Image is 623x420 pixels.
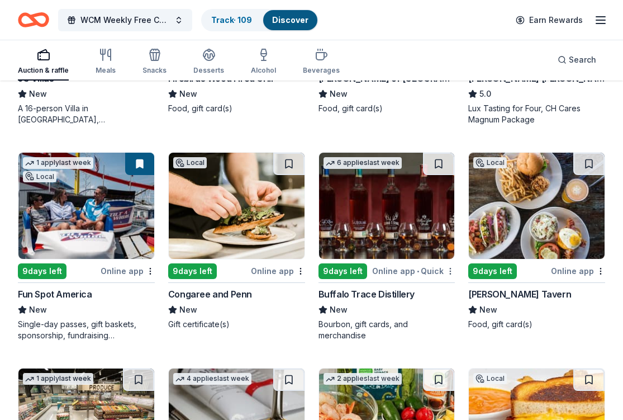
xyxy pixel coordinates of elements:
[18,44,69,81] button: Auction & raffle
[469,153,605,259] img: Image for Poe's Tavern
[509,10,589,30] a: Earn Rewards
[303,44,340,81] button: Beverages
[551,264,605,278] div: Online app
[330,87,348,101] span: New
[18,66,69,75] div: Auction & raffle
[18,319,155,341] div: Single-day passes, gift baskets, sponsorship, fundraising opportunities.
[318,103,455,114] div: Food, gift card(s)
[142,66,167,75] div: Snacks
[23,373,93,385] div: 1 apply last week
[193,44,224,81] button: Desserts
[18,153,154,259] img: Image for Fun Spot America
[324,157,402,169] div: 6 applies last week
[58,9,192,31] button: WCM Weekly Free Community Bingo [GEOGRAPHIC_DATA] [US_STATE]
[417,267,419,276] span: •
[29,303,47,317] span: New
[324,373,402,385] div: 2 applies last week
[169,153,305,259] img: Image for Congaree and Penn
[479,87,491,101] span: 5.0
[23,171,56,182] div: Local
[211,15,252,25] a: Track· 109
[303,66,340,75] div: Beverages
[173,157,207,168] div: Local
[251,44,276,81] button: Alcohol
[179,303,197,317] span: New
[168,152,305,330] a: Image for Congaree and PennLocal9days leftOnline appCongaree and PennNewGift certificate(s)
[168,287,252,301] div: Congaree and Penn
[193,66,224,75] div: Desserts
[18,103,155,125] div: A 16-person Villa in [GEOGRAPHIC_DATA], [GEOGRAPHIC_DATA], [GEOGRAPHIC_DATA] for 7days/6nights (R...
[473,157,507,168] div: Local
[168,319,305,330] div: Gift certificate(s)
[468,287,571,301] div: [PERSON_NAME] Tavern
[272,15,308,25] a: Discover
[569,53,596,67] span: Search
[473,373,507,384] div: Local
[549,49,605,71] button: Search
[18,152,155,341] a: Image for Fun Spot America1 applylast weekLocal9days leftOnline appFun Spot AmericaNewSingle-day ...
[479,303,497,317] span: New
[18,287,92,301] div: Fun Spot America
[142,44,167,81] button: Snacks
[173,373,251,385] div: 4 applies last week
[23,157,93,169] div: 1 apply last week
[468,103,605,125] div: Lux Tasting for Four, CH Cares Magnum Package
[18,7,49,33] a: Home
[372,264,455,278] div: Online app Quick
[468,152,605,330] a: Image for Poe's TavernLocal9days leftOnline app[PERSON_NAME] TavernNewFood, gift card(s)
[96,44,116,81] button: Meals
[29,87,47,101] span: New
[330,303,348,317] span: New
[318,287,415,301] div: Buffalo Trace Distillery
[179,87,197,101] span: New
[18,263,66,279] div: 9 days left
[168,103,305,114] div: Food, gift card(s)
[101,264,155,278] div: Online app
[319,153,455,259] img: Image for Buffalo Trace Distillery
[96,66,116,75] div: Meals
[318,319,455,341] div: Bourbon, gift cards, and merchandise
[251,66,276,75] div: Alcohol
[168,263,217,279] div: 9 days left
[318,152,455,341] a: Image for Buffalo Trace Distillery6 applieslast week9days leftOnline app•QuickBuffalo Trace Disti...
[468,319,605,330] div: Food, gift card(s)
[80,13,170,27] span: WCM Weekly Free Community Bingo [GEOGRAPHIC_DATA] [US_STATE]
[201,9,318,31] button: Track· 109Discover
[468,263,517,279] div: 9 days left
[251,264,305,278] div: Online app
[318,263,367,279] div: 9 days left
